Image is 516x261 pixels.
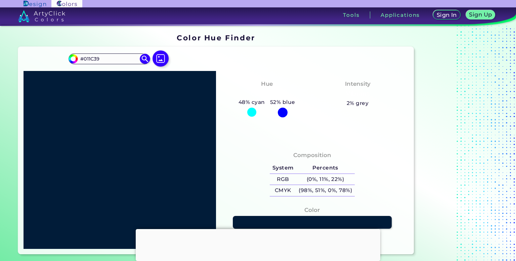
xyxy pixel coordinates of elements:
h4: Composition [293,150,331,160]
iframe: Advertisement [136,229,380,259]
h5: 2% grey [347,99,369,108]
img: ArtyClick Design logo [24,1,46,7]
h5: 48% cyan [236,98,267,107]
a: Sign In [434,11,459,19]
h5: 52% blue [267,98,298,107]
h5: System [270,162,296,174]
iframe: Advertisement [417,31,501,257]
h4: Intensity [345,79,371,89]
img: logo_artyclick_colors_white.svg [18,10,66,22]
h4: Hue [261,79,273,89]
input: type color.. [78,54,140,63]
h4: Color [304,205,320,215]
h5: Sign Up [470,12,491,17]
h3: Vibrant [343,90,372,98]
a: Sign Up [467,11,494,19]
h3: Tools [343,12,359,17]
h3: Cyan-Blue [248,90,286,98]
h5: (98%, 51%, 0%, 78%) [296,185,354,196]
img: icon search [140,54,150,64]
h5: CMYK [270,185,296,196]
h3: Applications [381,12,420,17]
img: icon picture [153,50,169,67]
h5: (0%, 11%, 22%) [296,174,354,185]
h5: RGB [270,174,296,185]
h5: Sign In [438,12,456,17]
h5: Percents [296,162,354,174]
h1: Color Hue Finder [177,33,255,43]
